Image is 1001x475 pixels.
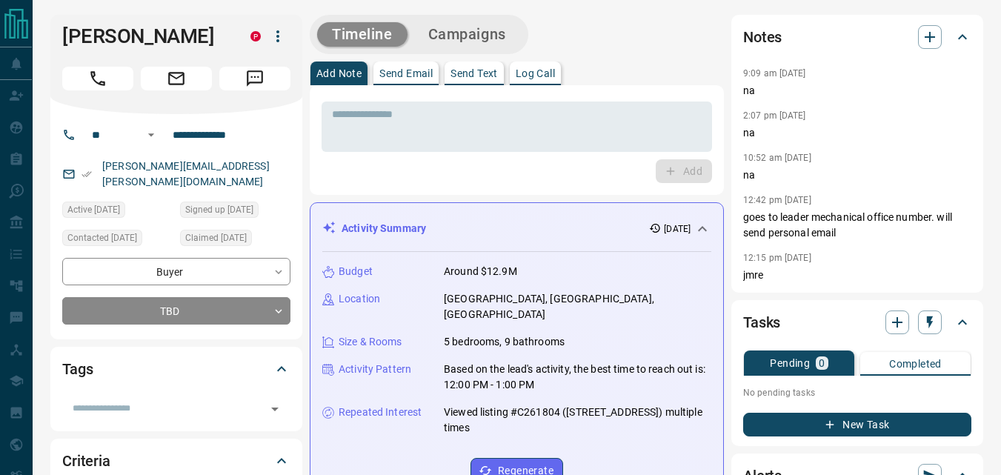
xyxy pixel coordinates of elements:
div: Notes [743,19,971,55]
p: 2:07 pm [DATE] [743,110,806,121]
p: na [743,167,971,183]
p: na [743,125,971,141]
h2: Tags [62,357,93,381]
h1: [PERSON_NAME] [62,24,228,48]
span: Email [141,67,212,90]
p: Add Note [316,68,362,79]
div: Tags [62,351,290,387]
div: Tasks [743,305,971,340]
a: [PERSON_NAME][EMAIL_ADDRESS][PERSON_NAME][DOMAIN_NAME] [102,160,270,187]
p: Based on the lead's activity, the best time to reach out is: 12:00 PM - 1:00 PM [444,362,711,393]
p: 5 bedrooms, 9 bathrooms [444,334,565,350]
h2: Notes [743,25,782,49]
p: Activity Summary [342,221,426,236]
button: New Task [743,413,971,436]
span: Call [62,67,133,90]
button: Campaigns [413,22,521,47]
p: 0 [819,358,825,368]
button: Timeline [317,22,408,47]
span: Claimed [DATE] [185,230,247,245]
h2: Criteria [62,449,110,473]
div: Buyer [62,258,290,285]
p: 10:52 am [DATE] [743,153,811,163]
p: Activity Pattern [339,362,411,377]
p: Send Email [379,68,433,79]
p: No pending tasks [743,382,971,404]
div: property.ca [250,31,261,41]
span: Message [219,67,290,90]
p: [GEOGRAPHIC_DATA], [GEOGRAPHIC_DATA], [GEOGRAPHIC_DATA] [444,291,711,322]
p: Around $12.9M [444,264,517,279]
h2: Tasks [743,310,780,334]
div: Activity Summary[DATE] [322,215,711,242]
p: na [743,83,971,99]
p: 12:15 pm [DATE] [743,253,811,263]
div: TBD [62,297,290,325]
p: Viewed listing #C261804 ([STREET_ADDRESS]) multiple times [444,405,711,436]
p: Completed [889,359,942,369]
span: Contacted [DATE] [67,230,137,245]
p: [DATE] [664,222,691,236]
p: jmre [743,268,971,283]
p: Budget [339,264,373,279]
div: Mon Oct 06 2025 [180,202,290,222]
p: 9:09 am [DATE] [743,68,806,79]
div: Mon Oct 06 2025 [180,230,290,250]
p: goes to leader mechanical office number. will send personal email [743,210,971,241]
span: Active [DATE] [67,202,120,217]
div: Mon Oct 06 2025 [62,202,173,222]
p: Size & Rooms [339,334,402,350]
p: Location [339,291,380,307]
button: Open [265,399,285,419]
p: 12:42 pm [DATE] [743,195,811,205]
div: Mon Oct 06 2025 [62,230,173,250]
span: Signed up [DATE] [185,202,253,217]
p: Log Call [516,68,555,79]
p: Send Text [450,68,498,79]
button: Open [142,126,160,144]
svg: Email Verified [82,169,92,179]
p: Pending [770,358,810,368]
p: Repeated Interest [339,405,422,420]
